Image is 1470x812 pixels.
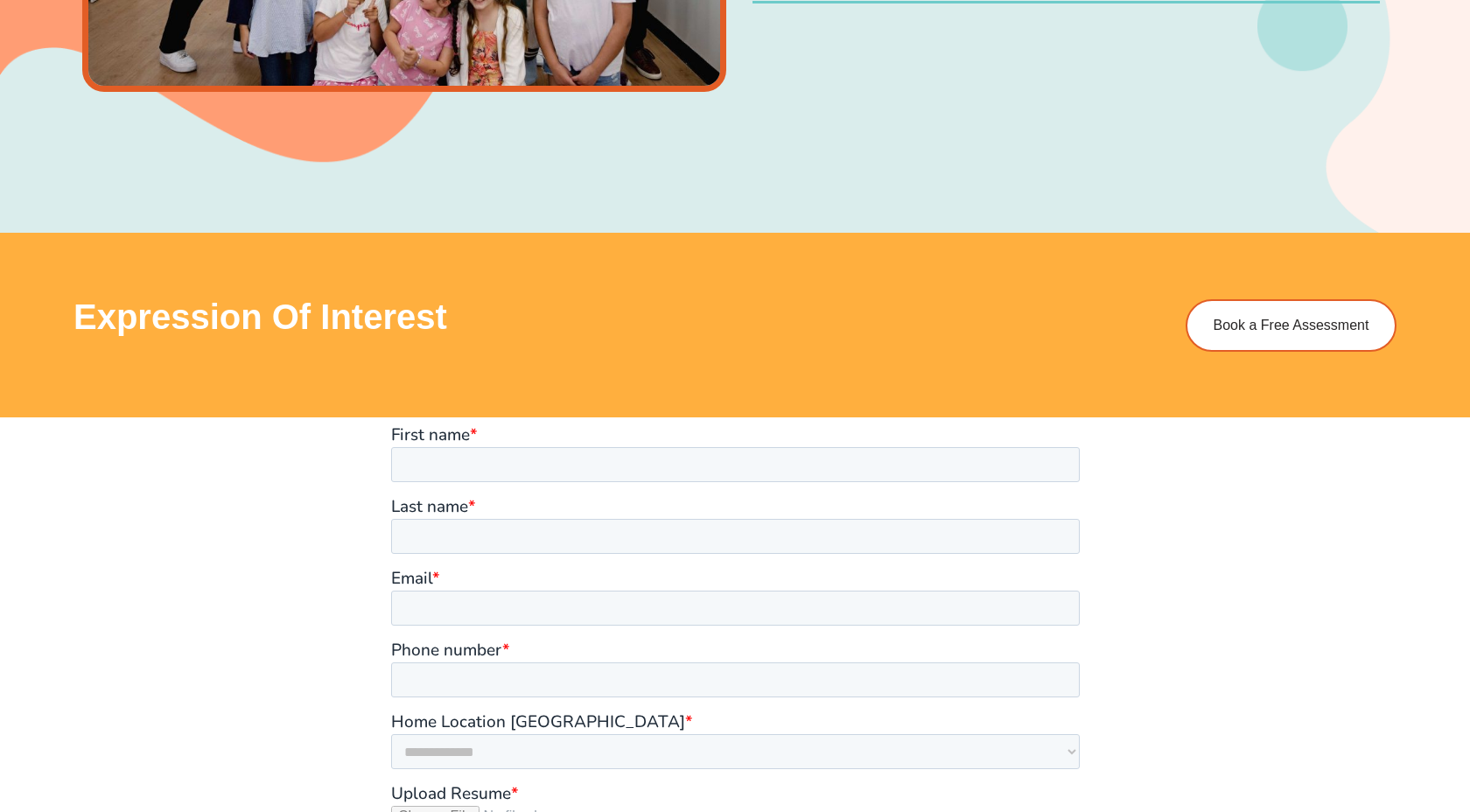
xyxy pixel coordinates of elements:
h3: Expression of Interest [73,299,1118,334]
iframe: Chat Widget [1170,614,1470,812]
span: Book a Free Assessment [1213,318,1368,332]
a: Book a Free Assessment [1185,299,1396,352]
